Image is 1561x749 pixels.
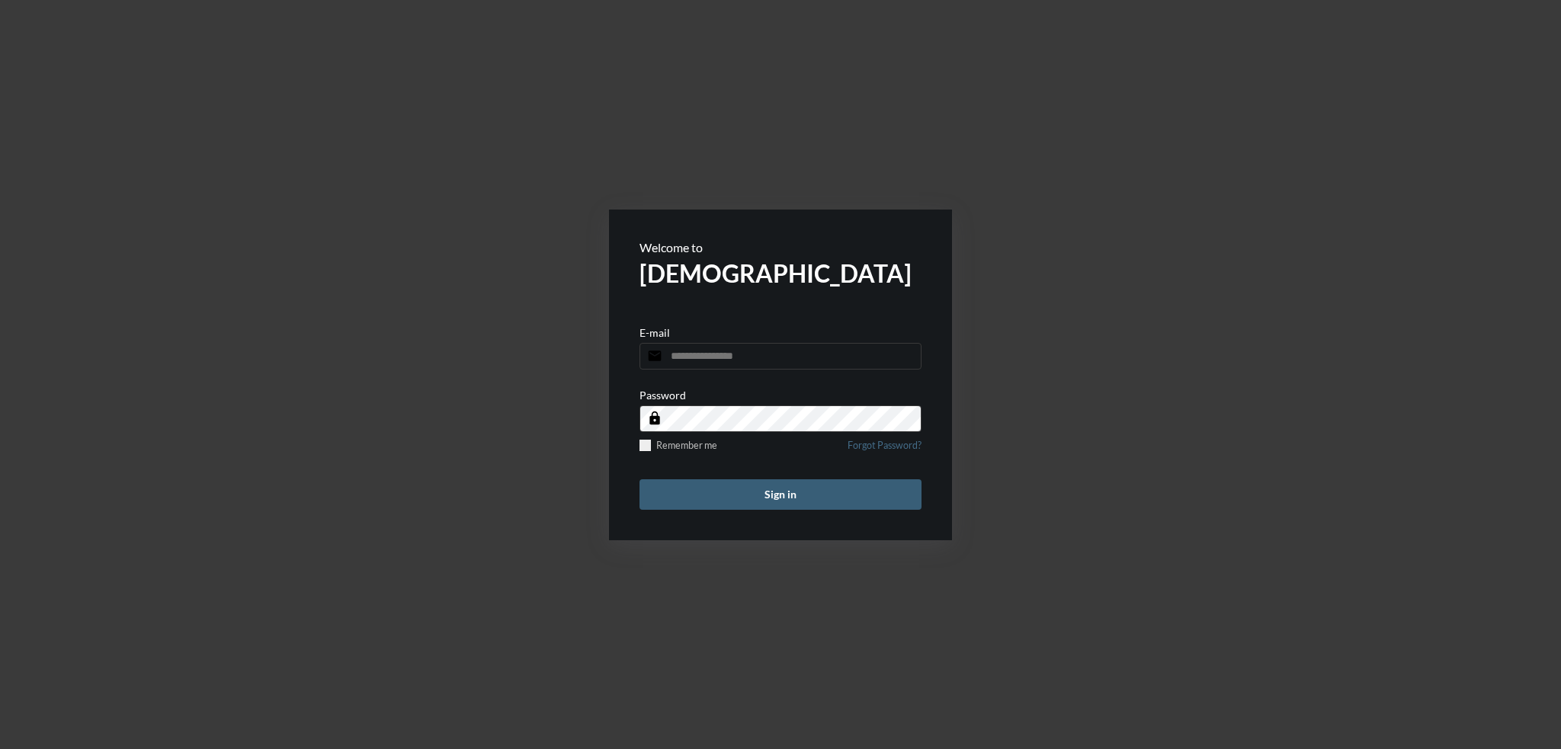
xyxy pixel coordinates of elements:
p: Welcome to [639,240,922,254]
a: Forgot Password? [848,440,922,460]
p: Password [639,389,686,402]
button: Sign in [639,479,922,510]
label: Remember me [639,440,717,451]
p: E-mail [639,326,670,339]
h2: [DEMOGRAPHIC_DATA] [639,258,922,288]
